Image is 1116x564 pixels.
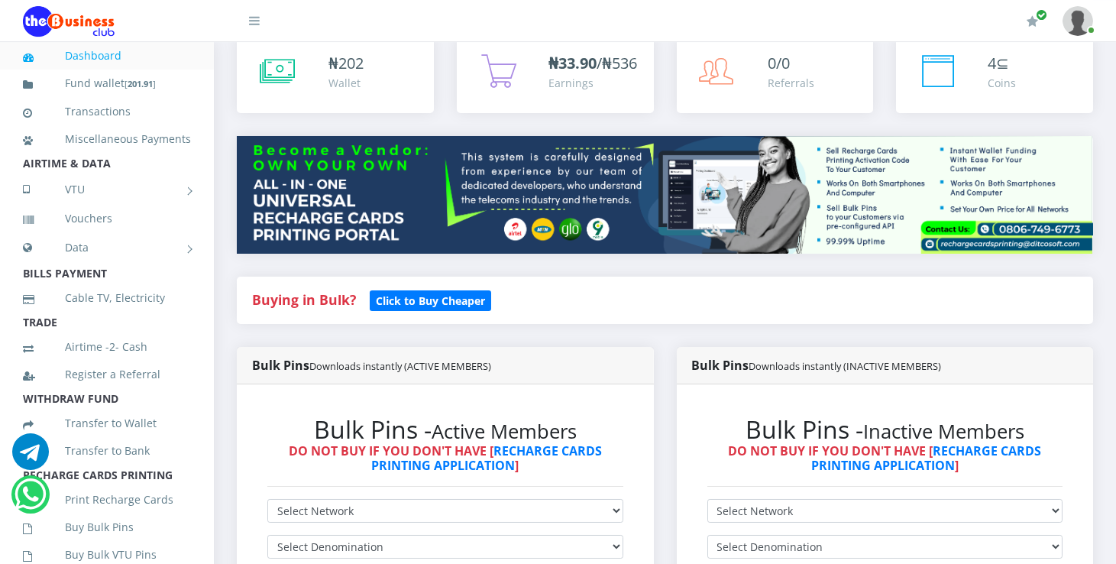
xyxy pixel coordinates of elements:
b: 201.91 [128,78,153,89]
i: Renew/Upgrade Subscription [1027,15,1038,28]
a: RECHARGE CARDS PRINTING APPLICATION [371,442,602,474]
a: Airtime -2- Cash [23,329,191,365]
a: Transfer to Wallet [23,406,191,441]
a: Data [23,229,191,267]
small: Active Members [432,418,577,445]
div: ₦ [328,52,364,75]
a: ₦202 Wallet [237,37,434,113]
img: multitenant_rcp.png [237,136,1093,254]
small: Downloads instantly (INACTIVE MEMBERS) [749,359,942,373]
a: Dashboard [23,38,191,73]
span: /₦536 [548,53,637,73]
a: Chat for support [15,488,46,513]
img: User [1063,6,1093,36]
a: VTU [23,170,191,209]
a: Buy Bulk Pins [23,510,191,545]
strong: Buying in Bulk? [252,290,356,309]
a: Vouchers [23,201,191,236]
a: Click to Buy Cheaper [370,290,491,309]
div: Referrals [768,75,815,91]
strong: Bulk Pins [252,357,491,374]
span: 202 [338,53,364,73]
a: Miscellaneous Payments [23,122,191,157]
a: 0/0 Referrals [677,37,874,113]
a: ₦33.90/₦536 Earnings [457,37,654,113]
a: Transactions [23,94,191,129]
a: Fund wallet[201.91] [23,66,191,102]
div: ⊆ [988,52,1016,75]
a: Chat for support [12,445,49,470]
div: Earnings [548,75,637,91]
small: Downloads instantly (ACTIVE MEMBERS) [309,359,491,373]
b: Click to Buy Cheaper [376,293,485,308]
div: Coins [988,75,1016,91]
span: 0/0 [768,53,791,73]
a: Cable TV, Electricity [23,280,191,316]
b: ₦33.90 [548,53,597,73]
h2: Bulk Pins - [267,415,623,444]
a: Register a Referral [23,357,191,392]
h2: Bulk Pins - [707,415,1063,444]
small: Inactive Members [863,418,1024,445]
strong: Bulk Pins [692,357,942,374]
a: Transfer to Bank [23,433,191,468]
strong: DO NOT BUY IF YOU DON'T HAVE [ ] [728,442,1041,474]
span: 4 [988,53,996,73]
div: Wallet [328,75,364,91]
span: Renew/Upgrade Subscription [1036,9,1047,21]
small: [ ] [125,78,156,89]
a: Print Recharge Cards [23,482,191,517]
a: RECHARGE CARDS PRINTING APPLICATION [811,442,1042,474]
img: Logo [23,6,115,37]
strong: DO NOT BUY IF YOU DON'T HAVE [ ] [289,442,602,474]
